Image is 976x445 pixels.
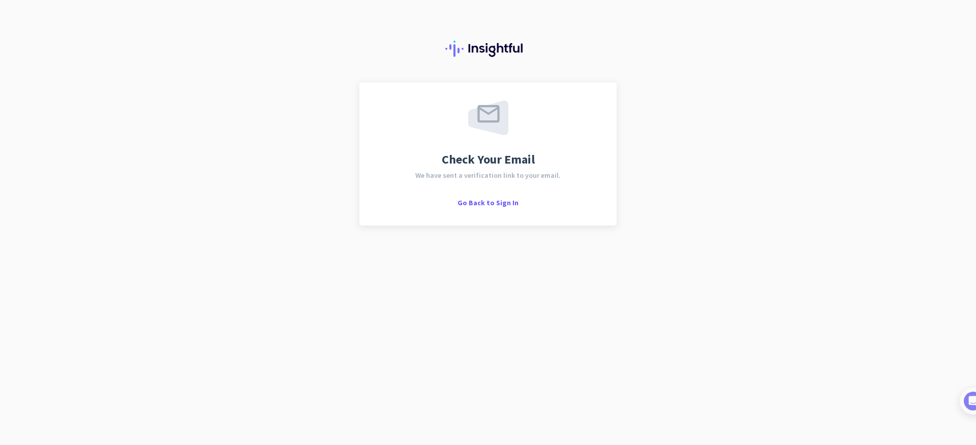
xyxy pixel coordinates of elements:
[457,198,518,207] span: Go Back to Sign In
[468,101,508,135] img: email-sent
[415,172,561,179] span: We have sent a verification link to your email.
[442,153,535,166] span: Check Your Email
[445,41,531,57] img: Insightful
